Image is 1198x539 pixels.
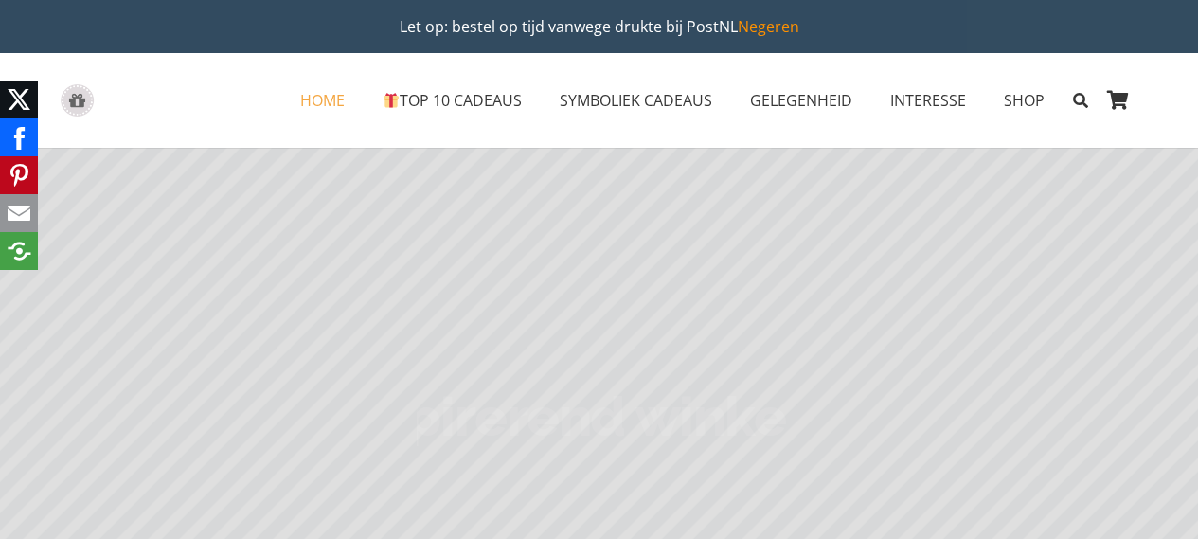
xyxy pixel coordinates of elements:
[1098,53,1139,148] a: Winkelwagen
[281,77,364,124] a: HOMEHOME Menu
[300,90,345,111] span: HOME
[383,90,522,111] span: TOP 10 CADEAUS
[60,84,95,117] a: gift-box-icon-grey-inspirerendwinkelen
[750,90,852,111] span: GELEGENHEID
[871,77,985,124] a: INTERESSEINTERESSE Menu
[364,77,541,124] a: 🎁TOP 10 CADEAUS🎁 TOP 10 CADEAUS Menu
[1004,90,1045,111] span: SHOP
[560,90,712,111] span: SYMBOLIEK CADEAUS
[731,77,871,124] a: GELEGENHEIDGELEGENHEID Menu
[738,16,799,37] a: Negeren
[384,93,399,108] img: 🎁
[541,77,731,124] a: SYMBOLIEK CADEAUSSYMBOLIEK CADEAUS Menu
[1064,77,1097,124] a: Zoeken
[890,90,966,111] span: INTERESSE
[985,77,1064,124] a: SHOPSHOP Menu
[477,417,719,440] rs-layer: SYMBOLISCHE CADEAUS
